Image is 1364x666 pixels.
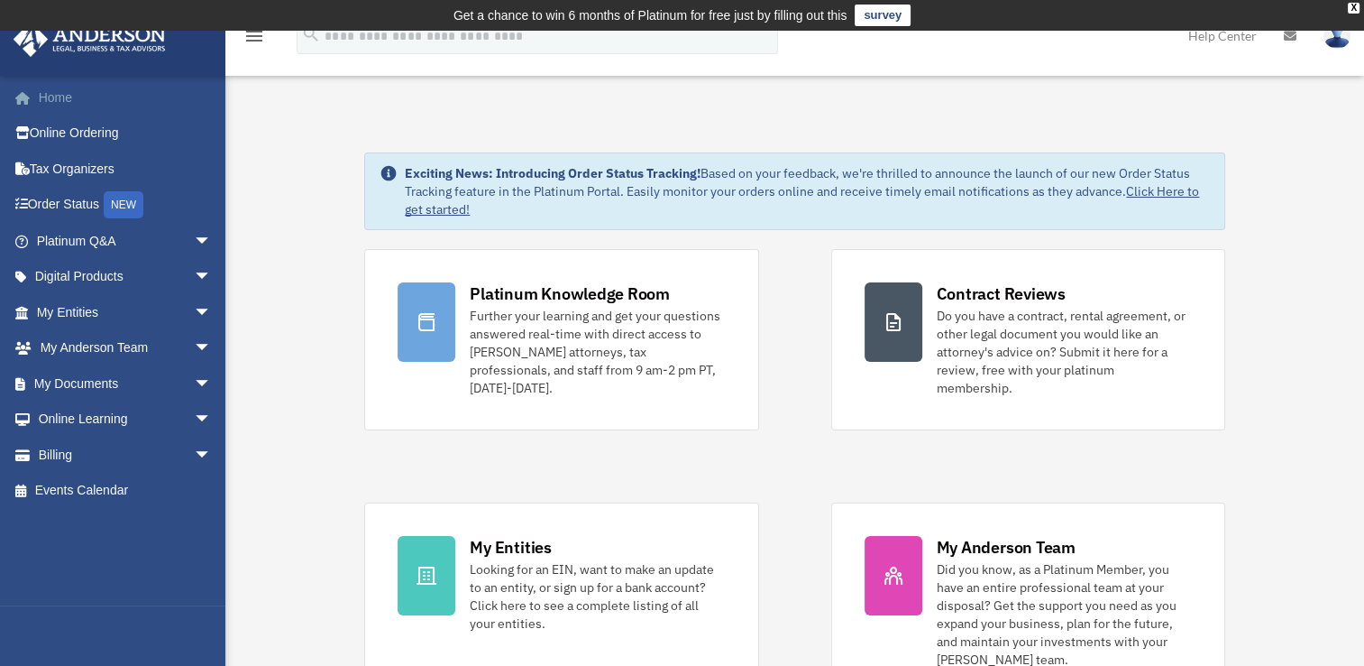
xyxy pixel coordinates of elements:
[13,187,239,224] a: Order StatusNEW
[194,223,230,260] span: arrow_drop_down
[301,24,321,44] i: search
[8,22,171,57] img: Anderson Advisors Platinum Portal
[13,294,239,330] a: My Entitiesarrow_drop_down
[13,151,239,187] a: Tax Organizers
[405,164,1209,218] div: Based on your feedback, we're thrilled to announce the launch of our new Order Status Tracking fe...
[937,282,1066,305] div: Contract Reviews
[364,249,758,430] a: Platinum Knowledge Room Further your learning and get your questions answered real-time with dire...
[13,259,239,295] a: Digital Productsarrow_drop_down
[13,79,239,116] a: Home
[194,402,230,439] span: arrow_drop_down
[104,191,143,218] div: NEW
[13,330,239,366] a: My Anderson Teamarrow_drop_down
[243,25,265,47] i: menu
[1348,3,1359,14] div: close
[194,365,230,402] span: arrow_drop_down
[405,165,700,181] strong: Exciting News: Introducing Order Status Tracking!
[13,437,239,473] a: Billingarrow_drop_down
[470,307,725,397] div: Further your learning and get your questions answered real-time with direct access to [PERSON_NAM...
[194,330,230,367] span: arrow_drop_down
[453,5,847,26] div: Get a chance to win 6 months of Platinum for free just by filling out this
[243,32,265,47] a: menu
[13,223,239,259] a: Platinum Q&Aarrow_drop_down
[13,365,239,402] a: My Documentsarrow_drop_down
[470,536,551,559] div: My Entities
[855,5,911,26] a: survey
[470,560,725,633] div: Looking for an EIN, want to make an update to an entity, or sign up for a bank account? Click her...
[937,536,1076,559] div: My Anderson Team
[937,307,1192,397] div: Do you have a contract, rental agreement, or other legal document you would like an attorney's ad...
[405,183,1199,217] a: Click Here to get started!
[1323,23,1350,49] img: User Pic
[13,402,239,438] a: Online Learningarrow_drop_down
[831,249,1225,430] a: Contract Reviews Do you have a contract, rental agreement, or other legal document you would like...
[194,294,230,331] span: arrow_drop_down
[194,437,230,474] span: arrow_drop_down
[13,116,239,152] a: Online Ordering
[470,282,670,305] div: Platinum Knowledge Room
[194,259,230,296] span: arrow_drop_down
[13,473,239,509] a: Events Calendar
